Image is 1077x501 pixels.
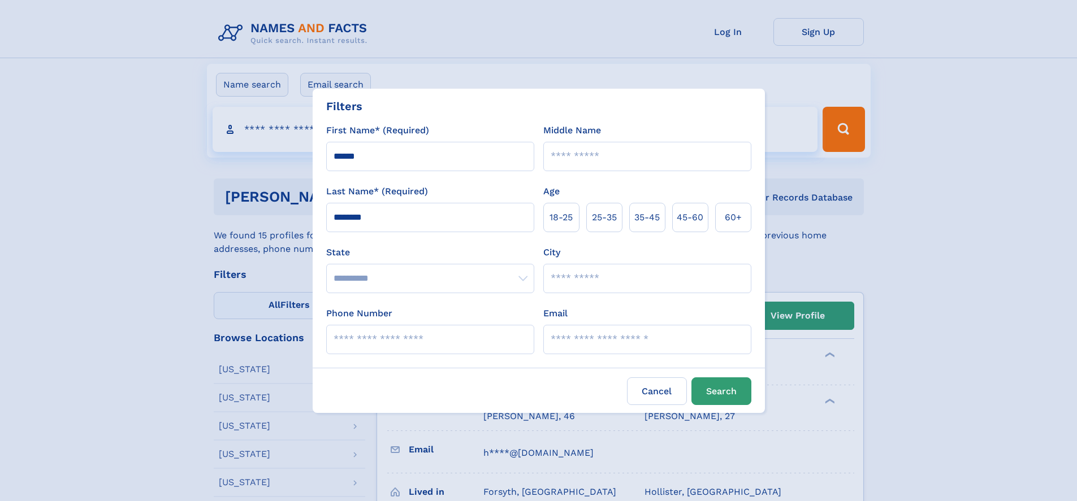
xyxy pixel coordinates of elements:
[543,246,560,259] label: City
[543,307,568,320] label: Email
[326,307,392,320] label: Phone Number
[691,377,751,405] button: Search
[326,124,429,137] label: First Name* (Required)
[677,211,703,224] span: 45‑60
[627,377,687,405] label: Cancel
[634,211,660,224] span: 35‑45
[326,185,428,198] label: Last Name* (Required)
[543,185,560,198] label: Age
[725,211,742,224] span: 60+
[550,211,573,224] span: 18‑25
[326,98,362,115] div: Filters
[592,211,617,224] span: 25‑35
[326,246,534,259] label: State
[543,124,601,137] label: Middle Name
